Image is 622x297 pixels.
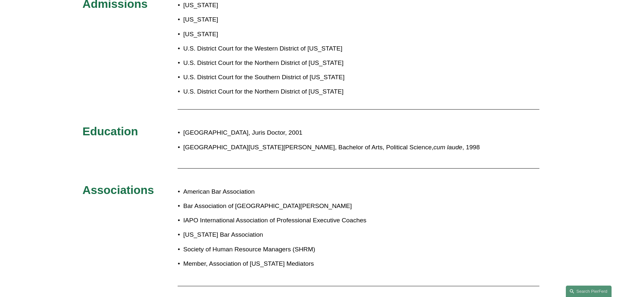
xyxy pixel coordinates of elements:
[183,229,482,241] p: [US_STATE] Bar Association
[83,184,154,196] span: Associations
[183,72,349,83] p: U.S. District Court for the Southern District of [US_STATE]
[183,57,349,69] p: U.S. District Court for the Northern District of [US_STATE]
[183,86,349,97] p: U.S. District Court for the Northern District of [US_STATE]
[83,125,138,138] span: Education
[183,244,482,255] p: Society of Human Resource Managers (SHRM)
[183,200,482,212] p: Bar Association of [GEOGRAPHIC_DATA][PERSON_NAME]
[183,43,349,54] p: U.S. District Court for the Western District of [US_STATE]
[183,14,349,25] p: [US_STATE]
[183,258,482,270] p: Member, Association of [US_STATE] Mediators
[183,127,482,139] p: [GEOGRAPHIC_DATA], Juris Doctor, 2001
[183,142,482,153] p: [GEOGRAPHIC_DATA][US_STATE][PERSON_NAME], Bachelor of Arts, Political Science, , 1998
[183,29,349,40] p: [US_STATE]
[566,286,612,297] a: Search this site
[183,215,482,226] p: IAPO International Association of Professional Executive Coaches
[183,186,482,198] p: American Bar Association
[434,144,463,151] em: cum laude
